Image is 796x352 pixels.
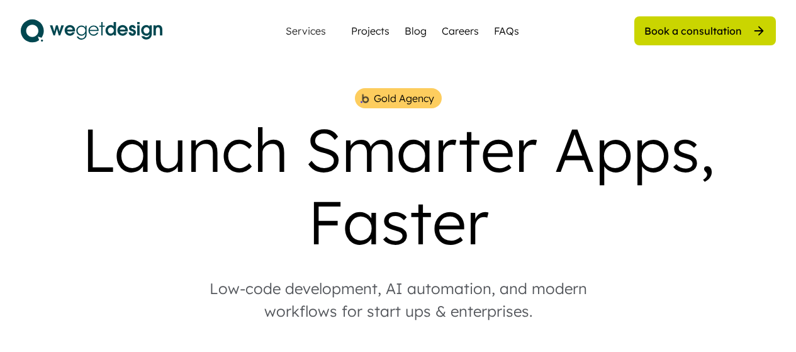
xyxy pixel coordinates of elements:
[374,91,434,106] div: Gold Agency
[405,23,427,38] a: Blog
[442,23,479,38] a: Careers
[21,15,162,47] img: logo.svg
[351,23,390,38] a: Projects
[21,113,776,258] div: Launch Smarter Apps, Faster
[281,26,331,36] div: Services
[494,23,519,38] a: FAQs
[359,93,370,105] img: bubble%201.png
[644,24,742,38] div: Book a consultation
[184,277,612,322] div: Low-code development, AI automation, and modern workflows for start ups & enterprises.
